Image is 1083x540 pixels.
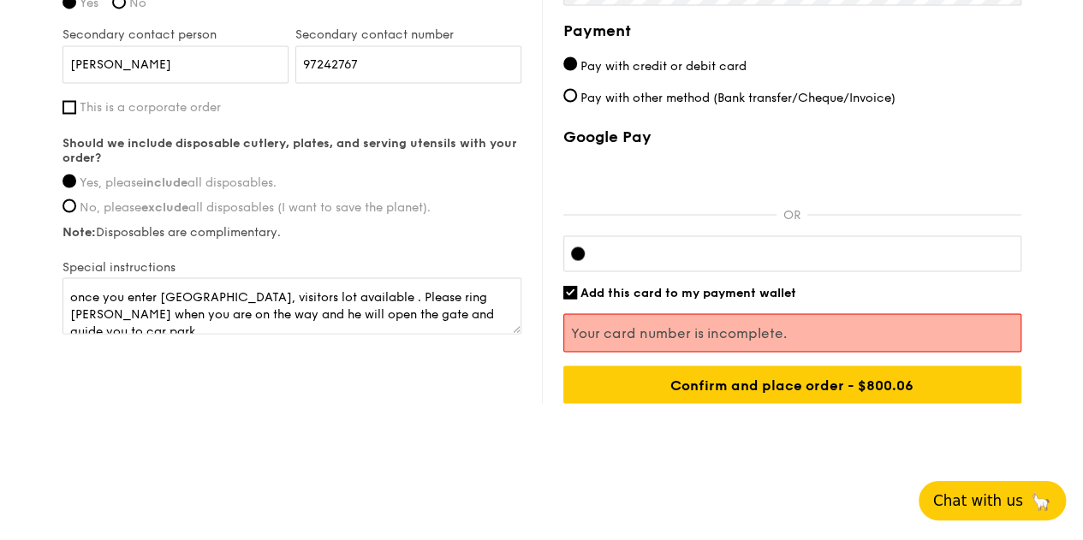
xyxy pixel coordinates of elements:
[571,324,1014,341] p: Your card number is incomplete.
[62,100,76,114] input: This is a corporate order
[563,19,1021,43] h4: Payment
[777,208,807,223] p: OR
[295,27,521,42] label: Secondary contact number
[563,156,1021,193] iframe: Secure payment button frame
[563,88,577,102] input: Pay with other method (Bank transfer/Cheque/Invoice)
[919,481,1066,520] button: Chat with us🦙
[933,492,1023,509] span: Chat with us
[141,199,188,214] strong: exclude
[580,58,747,73] span: Pay with credit or debit card
[580,285,796,300] span: Add this card to my payment wallet
[580,90,896,104] span: Pay with other method (Bank transfer/Cheque/Invoice)
[563,365,1021,403] input: Confirm and place order - $800.06
[598,246,1014,260] iframe: Secure card payment input frame
[80,175,277,189] span: Yes, please all disposables.
[62,27,289,42] label: Secondary contact person
[80,100,221,115] span: This is a corporate order
[563,127,1021,145] label: Google Pay
[80,199,431,214] span: No, please all disposables (I want to save the planet).
[62,199,76,212] input: No, pleaseexcludeall disposables (I want to save the planet).
[143,175,187,189] strong: include
[62,135,517,164] strong: Should we include disposable cutlery, plates, and serving utensils with your order?
[1030,490,1051,511] span: 🦙
[62,259,521,274] label: Special instructions
[62,224,521,239] label: Disposables are complimentary.
[62,174,76,187] input: Yes, pleaseincludeall disposables.
[62,224,96,239] strong: Note:
[563,56,577,70] input: Pay with credit or debit card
